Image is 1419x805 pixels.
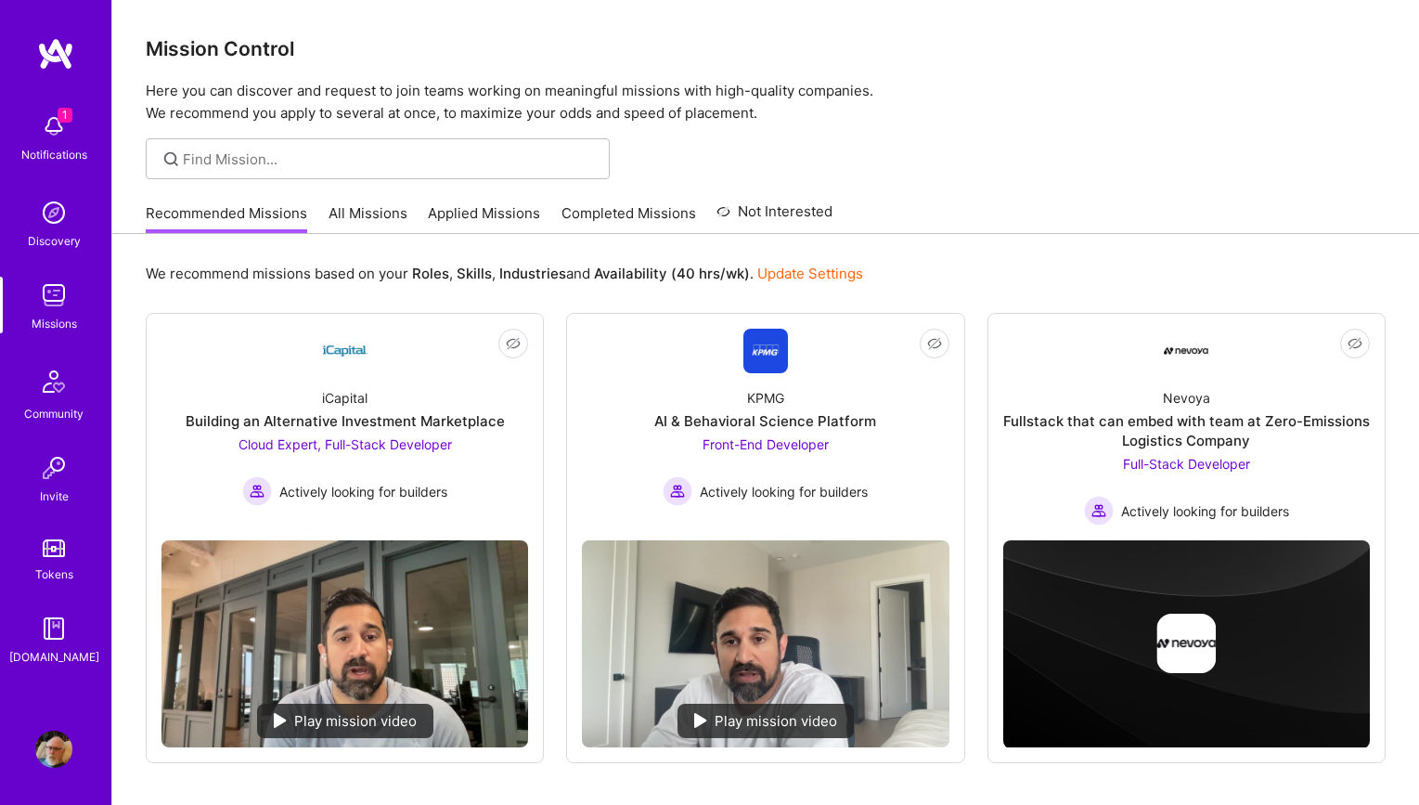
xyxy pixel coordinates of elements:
[1123,456,1250,472] span: Full-Stack Developer
[242,476,272,506] img: Actively looking for builders
[561,203,696,234] a: Completed Missions
[747,388,784,408] div: KPMG
[274,713,287,728] img: play
[716,201,832,234] a: Not Interested
[186,411,505,431] div: Building an Alternative Investment Marketplace
[40,487,69,506] div: Invite
[743,329,788,373] img: Company Logo
[1003,540,1370,748] img: cover
[146,80,1386,124] p: Here you can discover and request to join teams working on meaningful missions with high-quality ...
[654,411,876,431] div: AI & Behavioral Science Platform
[146,203,307,234] a: Recommended Missions
[35,108,72,145] img: bell
[499,265,566,282] b: Industries
[1003,411,1370,450] div: Fullstack that can embed with team at Zero-Emissions Logistics Company
[183,149,596,169] input: Find Mission...
[58,108,72,123] span: 1
[412,265,449,282] b: Roles
[161,540,528,747] img: No Mission
[35,449,72,487] img: Invite
[1164,329,1208,373] img: Company Logo
[1156,614,1216,673] img: Company logo
[594,265,750,282] b: Availability (40 hrs/wk)
[663,476,692,506] img: Actively looking for builders
[35,194,72,231] img: discovery
[21,145,87,164] div: Notifications
[257,704,433,738] div: Play mission video
[1121,501,1289,521] span: Actively looking for builders
[457,265,492,282] b: Skills
[279,482,447,501] span: Actively looking for builders
[694,713,707,728] img: play
[31,731,77,768] a: User Avatar
[146,264,863,283] p: We recommend missions based on your , , and .
[161,149,182,170] i: icon SearchGrey
[146,37,1386,60] h3: Mission Control
[43,539,65,557] img: tokens
[35,731,72,768] img: User Avatar
[32,359,76,404] img: Community
[582,540,948,747] img: No Mission
[24,404,84,423] div: Community
[703,436,829,452] span: Front-End Developer
[757,265,863,282] a: Update Settings
[35,610,72,647] img: guide book
[506,336,521,351] i: icon EyeClosed
[1003,329,1370,526] a: Company LogoNevoyaFullstack that can embed with team at Zero-Emissions Logistics CompanyFull-Stac...
[37,37,74,71] img: logo
[322,388,368,408] div: iCapital
[35,565,73,584] div: Tokens
[582,329,948,526] a: Company LogoKPMGAI & Behavioral Science PlatformFront-End Developer Actively looking for builders...
[927,336,942,351] i: icon EyeClosed
[1348,336,1362,351] i: icon EyeClosed
[677,704,854,738] div: Play mission video
[161,329,528,526] a: Company LogoiCapitalBuilding an Alternative Investment MarketplaceCloud Expert, Full-Stack Develo...
[35,277,72,314] img: teamwork
[323,329,368,373] img: Company Logo
[1163,388,1210,408] div: Nevoya
[329,203,407,234] a: All Missions
[239,436,452,452] span: Cloud Expert, Full-Stack Developer
[32,314,77,333] div: Missions
[28,231,81,251] div: Discovery
[700,482,868,501] span: Actively looking for builders
[428,203,540,234] a: Applied Missions
[1084,496,1114,526] img: Actively looking for builders
[9,647,99,667] div: [DOMAIN_NAME]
